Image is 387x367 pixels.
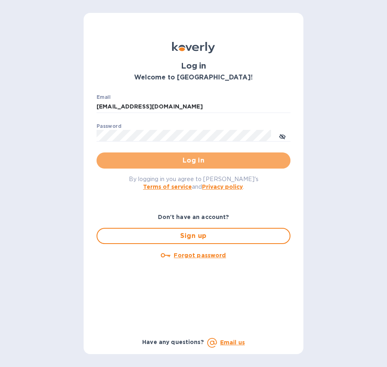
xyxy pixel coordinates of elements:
[142,339,204,345] b: Have any questions?
[202,183,243,190] a: Privacy policy
[97,61,290,71] h1: Log in
[172,42,215,53] img: Koverly
[103,156,284,165] span: Log in
[143,183,192,190] a: Terms of service
[97,95,111,100] label: Email
[97,74,290,81] h3: Welcome to [GEOGRAPHIC_DATA]!
[174,252,226,259] u: Forgot password
[158,214,229,220] b: Don't have an account?
[104,231,283,241] span: Sign up
[97,152,290,169] button: Log in
[97,124,121,129] label: Password
[274,128,290,144] button: toggle password visibility
[129,176,259,190] span: By logging in you agree to [PERSON_NAME]'s and .
[97,228,290,244] button: Sign up
[220,339,245,346] a: Email us
[97,101,290,113] input: Enter email address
